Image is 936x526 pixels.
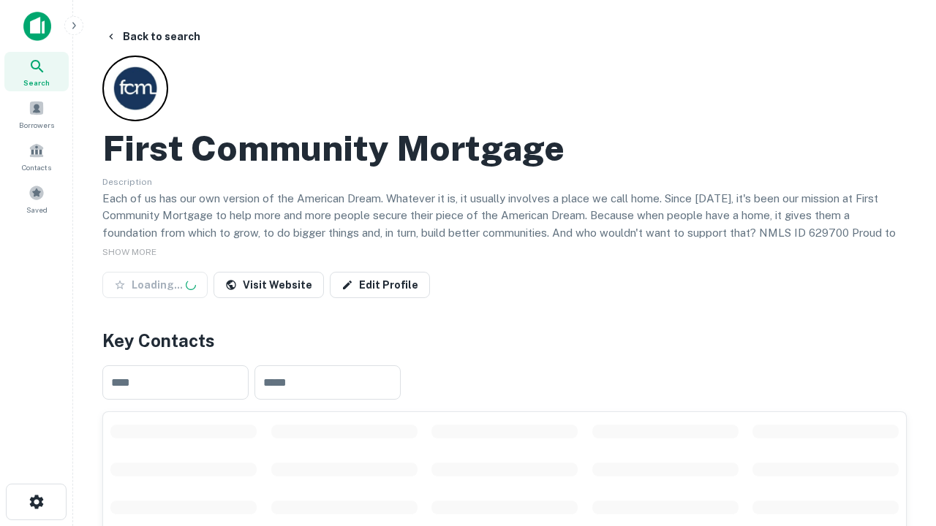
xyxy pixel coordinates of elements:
iframe: Chat Widget [863,362,936,432]
img: capitalize-icon.png [23,12,51,41]
h4: Key Contacts [102,327,907,354]
a: Saved [4,179,69,218]
h2: First Community Mortgage [102,127,565,169]
button: Back to search [99,23,206,50]
span: Saved [26,204,48,216]
span: Search [23,77,50,88]
span: Description [102,177,152,187]
span: Borrowers [19,119,54,131]
a: Contacts [4,137,69,176]
a: Edit Profile [330,272,430,298]
p: Each of us has our own version of the American Dream. Whatever it is, it usually involves a place... [102,190,907,259]
a: Visit Website [214,272,324,298]
a: Borrowers [4,94,69,134]
span: Contacts [22,161,51,173]
a: Search [4,52,69,91]
span: SHOW MORE [102,247,156,257]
